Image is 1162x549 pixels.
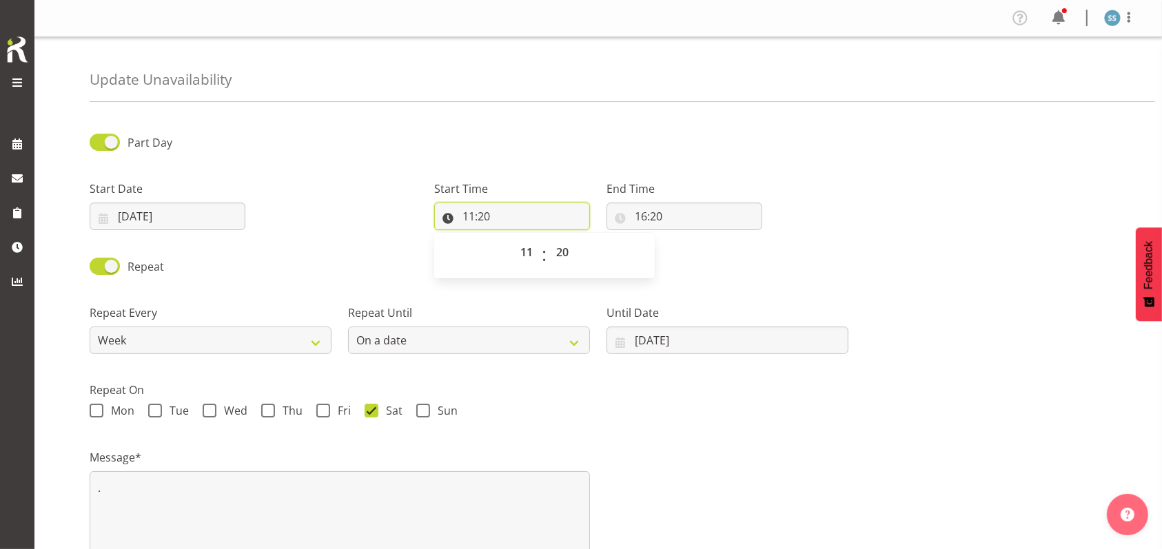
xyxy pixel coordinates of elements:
[330,404,351,417] span: Fri
[216,404,247,417] span: Wed
[90,449,590,466] label: Message*
[275,404,303,417] span: Thu
[607,327,848,354] input: Click to select...
[3,34,31,65] img: Rosterit icon logo
[607,304,848,321] label: Until Date
[607,203,762,230] input: Click to select...
[90,382,1107,398] label: Repeat On
[434,180,590,197] label: Start Time
[1104,10,1121,26] img: shane-shaw-williams1936.jpg
[128,135,172,150] span: Part Day
[90,203,245,230] input: Click to select...
[607,180,762,197] label: End Time
[430,404,458,417] span: Sun
[434,203,590,230] input: Click to select...
[1143,241,1155,289] span: Feedback
[1136,227,1162,321] button: Feedback - Show survey
[120,258,164,275] span: Repeat
[1121,508,1134,521] img: help-xxl-2.png
[542,238,547,273] span: :
[378,404,402,417] span: Sat
[103,404,134,417] span: Mon
[90,304,332,321] label: Repeat Every
[90,180,245,197] label: Start Date
[90,72,232,87] h4: Update Unavailability
[348,304,590,321] label: Repeat Until
[162,404,189,417] span: Tue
